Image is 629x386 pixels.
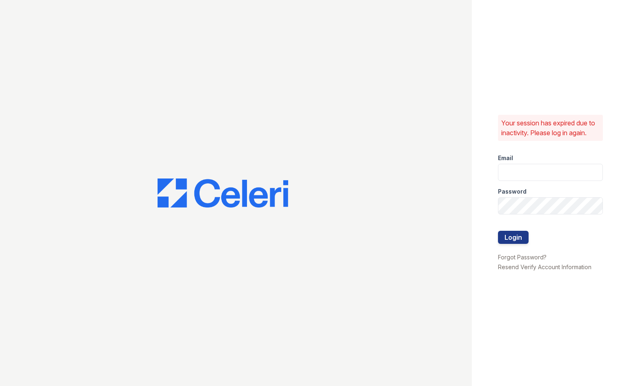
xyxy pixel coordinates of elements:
[498,154,513,162] label: Email
[498,254,547,261] a: Forgot Password?
[158,178,288,208] img: CE_Logo_Blue-a8612792a0a2168367f1c8372b55b34899dd931a85d93a1a3d3e32e68fde9ad4.png
[501,118,600,138] p: Your session has expired due to inactivity. Please log in again.
[498,263,591,270] a: Resend Verify Account Information
[498,231,529,244] button: Login
[498,187,527,196] label: Password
